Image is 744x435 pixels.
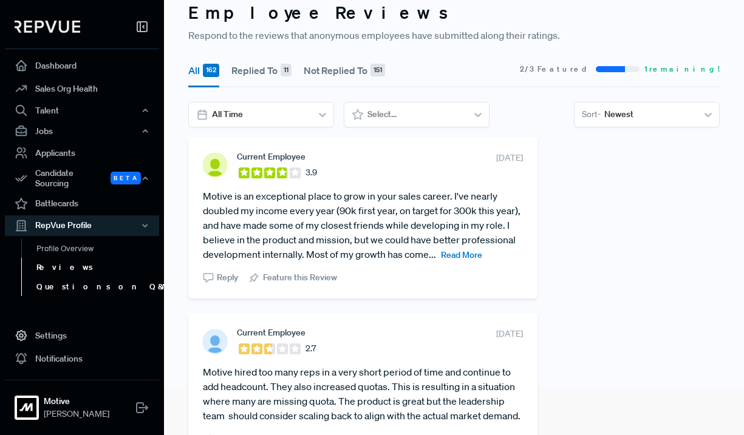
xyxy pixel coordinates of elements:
[520,64,591,75] span: 2 / 3 Featured
[188,53,219,87] button: All 162
[441,249,482,260] span: Read More
[5,77,159,100] a: Sales Org Health
[237,152,305,161] span: Current Employee
[305,166,317,179] span: 3.9
[15,21,80,33] img: RepVue
[17,398,36,417] img: Motive
[5,380,159,425] a: MotiveMotive[PERSON_NAME]
[644,64,720,75] span: 1 remaining!
[203,189,523,261] article: Motive is an exceptional place to grow in your sales career. I've nearly doubled my income every ...
[188,2,720,23] h3: Employee Reviews
[111,172,141,184] span: Beta
[5,121,159,141] button: Jobs
[496,328,523,340] span: [DATE]
[5,100,159,121] button: Talent
[5,324,159,347] a: Settings
[21,239,176,258] a: Profile Overview
[304,53,385,87] button: Not Replied To 151
[203,365,523,423] article: Motive hired too many reps in a very short period of time and continue to add headcount. They als...
[281,64,292,77] div: 11
[231,53,292,87] button: Replied To 11
[5,164,159,192] button: Candidate Sourcing Beta
[5,215,159,236] button: RepVue Profile
[217,271,238,284] span: Reply
[5,54,159,77] a: Dashboard
[203,64,219,77] div: 162
[5,164,159,192] div: Candidate Sourcing
[370,64,385,77] div: 151
[496,152,523,164] span: [DATE]
[5,347,159,370] a: Notifications
[582,108,601,121] span: Sort -
[44,395,109,408] strong: Motive
[305,342,316,355] span: 2.7
[44,408,109,420] span: [PERSON_NAME]
[5,141,159,164] a: Applicants
[5,192,159,215] a: Battlecards
[21,277,176,297] a: Questions on Q&A
[188,28,720,42] p: Respond to the reviews that anonymous employees have submitted along their ratings.
[237,328,305,337] span: Current Employee
[21,258,176,277] a: Reviews
[263,271,337,284] span: Feature this Review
